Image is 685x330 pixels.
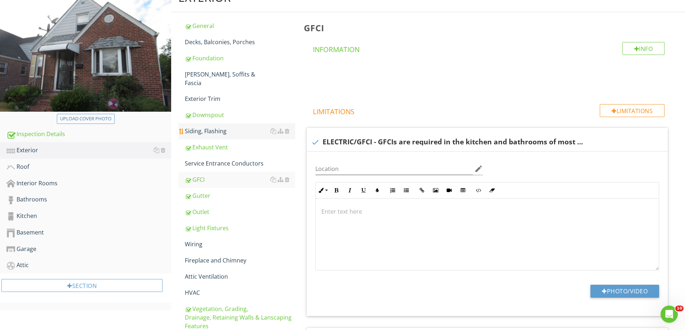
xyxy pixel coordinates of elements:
[415,183,429,197] button: Insert Link (Ctrl+K)
[386,183,399,197] button: Ordered List
[304,23,673,33] h3: GFCI
[316,183,329,197] button: Inline Style
[185,94,295,103] div: Exterior Trim
[60,115,111,122] div: Upload cover photo
[6,146,171,155] div: Exterior
[185,256,295,265] div: Fireplace and Chimney
[313,42,665,54] h4: Information
[185,143,295,152] div: Exhaust Vent
[675,306,684,311] span: 10
[429,183,442,197] button: Insert Image (Ctrl+P)
[6,195,171,204] div: Bathrooms
[329,183,343,197] button: Bold (Ctrl+B)
[185,38,295,46] div: Decks, Balconies, Porches
[1,279,163,292] div: Section
[590,285,659,298] button: Photo/Video
[185,54,295,62] div: Foundation
[442,183,456,197] button: Insert Video
[185,191,295,200] div: Gutter
[185,175,295,184] div: GFCI
[6,228,171,237] div: Basement
[485,183,499,197] button: Clear Formatting
[185,240,295,248] div: Wiring
[6,245,171,254] div: Garage
[622,42,665,55] div: Info
[6,261,171,270] div: Attic
[185,224,295,232] div: Light Fixtures
[185,159,295,168] div: Service Entrance Conductors
[315,163,473,175] input: Location
[600,104,665,117] div: Limitations
[57,114,115,124] button: Upload cover photo
[6,212,171,221] div: Kitchen
[185,127,295,135] div: Siding, Flashing
[471,183,485,197] button: Code View
[474,164,483,173] i: edit
[6,179,171,188] div: Interior Rooms
[185,272,295,281] div: Attic Ventilation
[6,162,171,172] div: Roof
[185,288,295,297] div: HVAC
[313,104,665,116] h4: Limitations
[343,183,357,197] button: Italic (Ctrl+I)
[185,111,295,119] div: Downspout
[185,22,295,30] div: General
[185,208,295,216] div: Outlet
[399,183,413,197] button: Unordered List
[185,70,295,87] div: [PERSON_NAME], Soffits & Fascia
[661,306,678,323] iframe: Intercom live chat
[6,130,171,139] div: Inspection Details
[456,183,470,197] button: Insert Table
